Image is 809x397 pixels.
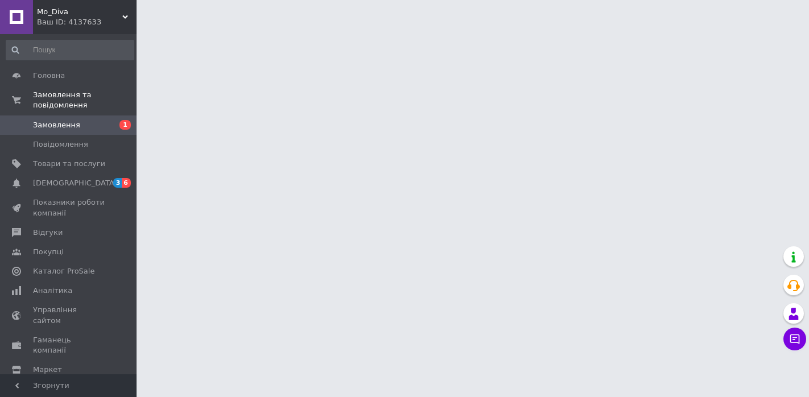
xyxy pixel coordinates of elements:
span: 3 [113,178,122,188]
span: Маркет [33,365,62,375]
span: Показники роботи компанії [33,197,105,218]
span: Товари та послуги [33,159,105,169]
span: Покупці [33,247,64,257]
span: Повідомлення [33,139,88,150]
span: Каталог ProSale [33,266,94,276]
input: Пошук [6,40,134,60]
span: [DEMOGRAPHIC_DATA] [33,178,117,188]
span: 6 [122,178,131,188]
span: Mo_Diva [37,7,122,17]
span: Відгуки [33,228,63,238]
span: Головна [33,71,65,81]
div: Ваш ID: 4137633 [37,17,137,27]
span: Замовлення [33,120,80,130]
span: Гаманець компанії [33,335,105,355]
button: Чат з покупцем [783,328,806,350]
span: Управління сайтом [33,305,105,325]
span: Замовлення та повідомлення [33,90,137,110]
span: 1 [119,120,131,130]
span: Аналітика [33,286,72,296]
